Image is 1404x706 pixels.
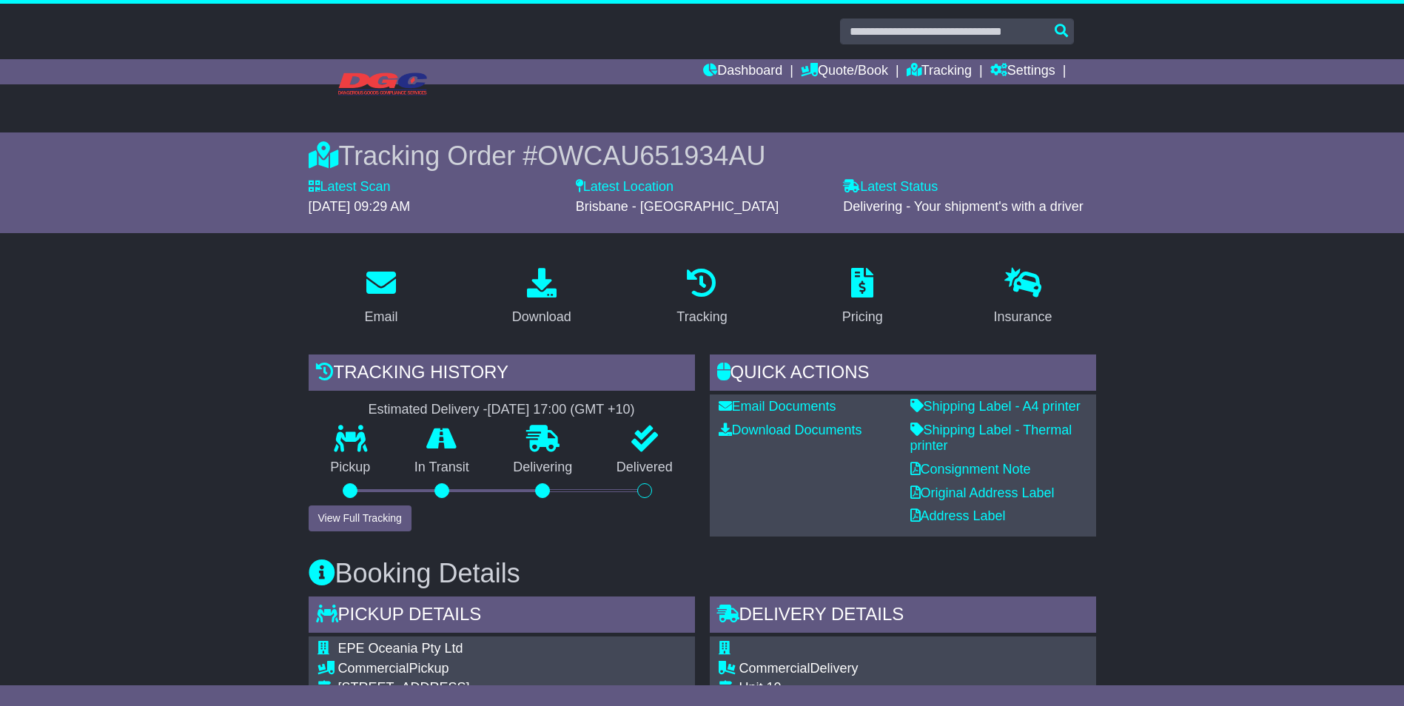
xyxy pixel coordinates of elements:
a: Email Documents [719,399,836,414]
a: Dashboard [703,59,782,84]
div: Pickup Details [309,596,695,636]
span: Delivering - Your shipment's with a driver [843,199,1084,214]
button: View Full Tracking [309,505,412,531]
span: EPE Oceania Pty Ltd [338,641,463,656]
div: Estimated Delivery - [309,402,695,418]
a: Settings [990,59,1055,84]
div: Delivery Details [710,596,1096,636]
div: Quick Actions [710,354,1096,394]
a: Tracking [907,59,972,84]
div: Delivery [739,661,981,677]
a: Consignment Note [910,462,1031,477]
p: Delivered [594,460,695,476]
a: Original Address Label [910,485,1055,500]
div: Tracking [676,307,727,327]
span: [DATE] 09:29 AM [309,199,411,214]
label: Latest Location [576,179,674,195]
a: Quote/Book [801,59,888,84]
div: Unit 10 [739,680,981,696]
span: Commercial [338,661,409,676]
p: In Transit [392,460,491,476]
div: Pickup [338,661,623,677]
div: Insurance [994,307,1052,327]
a: Download Documents [719,423,862,437]
span: Brisbane - [GEOGRAPHIC_DATA] [576,199,779,214]
div: Tracking history [309,354,695,394]
label: Latest Scan [309,179,391,195]
a: Shipping Label - Thermal printer [910,423,1072,454]
a: Download [503,263,581,332]
div: Tracking Order # [309,140,1096,172]
a: Tracking [667,263,736,332]
p: Delivering [491,460,595,476]
div: [DATE] 17:00 (GMT +10) [488,402,635,418]
span: Commercial [739,661,810,676]
h3: Booking Details [309,559,1096,588]
a: Pricing [833,263,893,332]
a: Email [355,263,407,332]
div: Email [364,307,397,327]
div: Download [512,307,571,327]
span: OWCAU651934AU [537,141,765,171]
label: Latest Status [843,179,938,195]
a: Shipping Label - A4 printer [910,399,1081,414]
a: Address Label [910,508,1006,523]
div: Pricing [842,307,883,327]
div: [STREET_ADDRESS] [338,680,623,696]
p: Pickup [309,460,393,476]
a: Insurance [984,263,1062,332]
